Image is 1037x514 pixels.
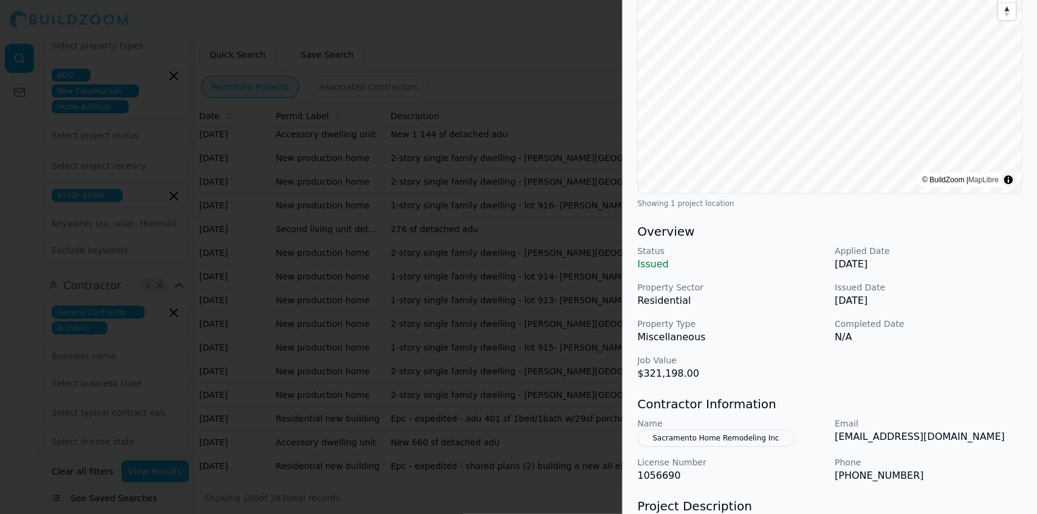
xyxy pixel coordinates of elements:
p: Residential [637,293,825,308]
div: © BuildZoom | [922,174,999,186]
p: Phone [835,456,1022,468]
h3: Overview [637,223,1022,240]
p: License Number [637,456,825,468]
p: Job Value [637,354,825,366]
p: $321,198.00 [637,366,825,381]
div: Showing 1 project location [637,199,1022,208]
h3: Contractor Information [637,396,1022,413]
p: Applied Date [835,245,1022,257]
p: N/A [835,330,1022,344]
p: [DATE] [835,257,1022,272]
button: Reset bearing to north [998,2,1016,20]
summary: Toggle attribution [1001,173,1016,187]
a: MapLibre [968,176,999,184]
p: Miscellaneous [637,330,825,344]
p: Issued Date [835,281,1022,293]
p: [PHONE_NUMBER] [835,468,1022,483]
p: Property Type [637,318,825,330]
p: Completed Date [835,318,1022,330]
p: [DATE] [835,293,1022,308]
p: Name [637,417,825,430]
p: Property Sector [637,281,825,293]
p: Status [637,245,825,257]
p: 1056690 [637,468,825,483]
button: Sacramento Home Remodeling Inc [637,430,794,447]
p: Email [835,417,1022,430]
p: Issued [637,257,825,272]
p: [EMAIL_ADDRESS][DOMAIN_NAME] [835,430,1022,444]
